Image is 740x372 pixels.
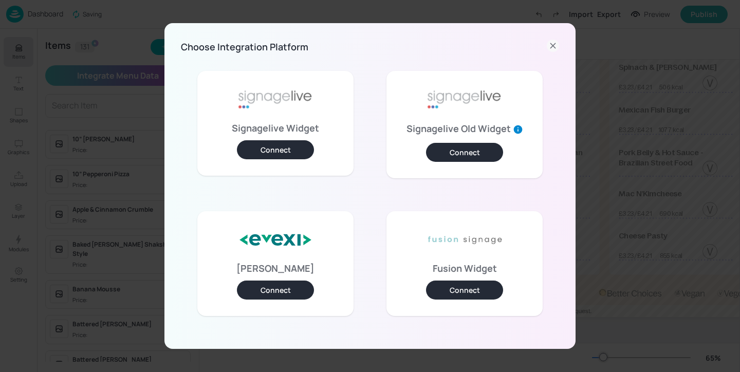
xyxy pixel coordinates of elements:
[237,219,314,261] img: evexi-logo-d32544d6.png
[426,219,503,261] img: A+rAUHWJBdyzgAAAABJRU5ErkJggg==
[181,40,308,54] h6: Choose Integration Platform
[237,140,314,159] button: Connect
[236,265,314,272] p: [PERSON_NAME]
[426,281,503,300] button: Connect
[426,79,503,120] img: signage-live-aafa7296.png
[232,124,319,132] p: Signagelive Widget
[237,79,314,120] img: signage-live-aafa7296.png
[237,281,314,300] button: Connect
[426,143,503,162] button: Connect
[406,124,523,135] p: Signagelive Old Widget
[513,124,523,135] svg: Old widgets support older screen operating systems, but lose out on feature and functionality suc...
[433,265,497,272] p: Fusion Widget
